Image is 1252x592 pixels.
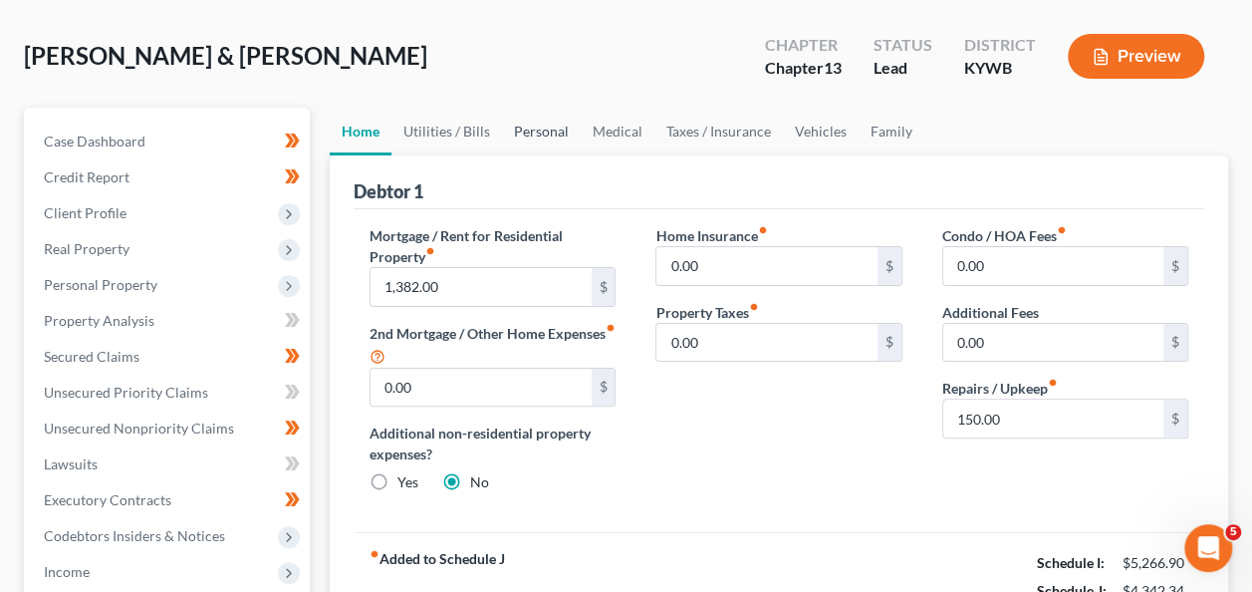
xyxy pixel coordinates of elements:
span: Credit Report [44,168,129,185]
i: fiber_manual_record [1057,225,1067,235]
input: -- [656,247,876,285]
span: Secured Claims [44,348,139,365]
i: fiber_manual_record [425,246,435,256]
a: Taxes / Insurance [654,108,783,155]
i: fiber_manual_record [757,225,767,235]
div: $ [1163,324,1187,362]
a: Property Analysis [28,303,310,339]
span: Client Profile [44,204,126,221]
div: Lead [874,57,932,80]
a: Medical [581,108,654,155]
label: Home Insurance [655,225,767,246]
span: Codebtors Insiders & Notices [44,527,225,544]
label: Yes [397,472,418,492]
a: Family [859,108,924,155]
span: Income [44,563,90,580]
a: Case Dashboard [28,124,310,159]
div: $5,266.90 [1123,553,1188,573]
div: $ [877,247,901,285]
a: Lawsuits [28,446,310,482]
label: Repairs / Upkeep [942,378,1058,399]
input: -- [943,324,1163,362]
div: $ [592,268,616,306]
label: Mortgage / Rent for Residential Property [370,225,616,267]
span: Lawsuits [44,455,98,472]
a: Unsecured Nonpriority Claims [28,411,310,446]
span: Real Property [44,240,129,257]
span: 13 [824,58,842,77]
div: $ [1163,400,1187,438]
label: No [470,472,489,492]
label: Property Taxes [655,302,758,323]
i: fiber_manual_record [606,323,616,333]
input: -- [943,400,1163,438]
a: Secured Claims [28,339,310,375]
div: District [964,34,1036,57]
input: -- [371,369,591,407]
a: Personal [502,108,581,155]
span: Case Dashboard [44,133,145,149]
i: fiber_manual_record [748,302,758,312]
span: Personal Property [44,276,157,293]
iframe: Intercom live chat [1184,524,1232,572]
input: -- [656,324,876,362]
a: Executory Contracts [28,482,310,518]
a: Credit Report [28,159,310,195]
div: Chapter [765,57,842,80]
span: Unsecured Priority Claims [44,384,208,401]
a: Utilities / Bills [391,108,502,155]
i: fiber_manual_record [1048,378,1058,388]
div: $ [1163,247,1187,285]
div: Status [874,34,932,57]
span: [PERSON_NAME] & [PERSON_NAME] [24,41,427,70]
span: Executory Contracts [44,491,171,508]
span: 5 [1225,524,1241,540]
div: KYWB [964,57,1036,80]
strong: Schedule I: [1037,554,1105,571]
label: 2nd Mortgage / Other Home Expenses [370,323,616,368]
div: Chapter [765,34,842,57]
span: Unsecured Nonpriority Claims [44,420,234,437]
label: Additional non-residential property expenses? [370,423,616,464]
label: Condo / HOA Fees [942,225,1067,246]
i: fiber_manual_record [370,549,379,559]
label: Additional Fees [942,302,1039,323]
a: Unsecured Priority Claims [28,375,310,411]
div: $ [877,324,901,362]
input: -- [943,247,1163,285]
div: $ [592,369,616,407]
button: Preview [1068,34,1204,79]
input: -- [371,268,591,306]
a: Vehicles [783,108,859,155]
span: Property Analysis [44,312,154,329]
div: Debtor 1 [354,179,423,203]
a: Home [330,108,391,155]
